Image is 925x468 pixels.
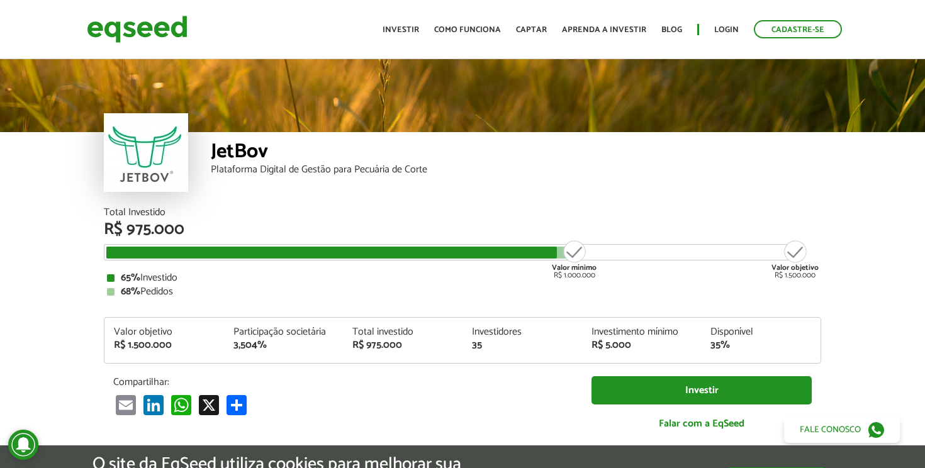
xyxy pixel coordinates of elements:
[169,394,194,415] a: WhatsApp
[552,262,597,274] strong: Valor mínimo
[224,394,249,415] a: Share
[107,287,818,297] div: Pedidos
[121,283,140,300] strong: 68%
[196,394,221,415] a: X
[710,327,811,337] div: Disponível
[233,340,334,350] div: 3,504%
[104,208,821,218] div: Total Investido
[104,221,821,238] div: R$ 975.000
[754,20,842,38] a: Cadastre-se
[87,13,188,46] img: EqSeed
[107,273,818,283] div: Investido
[383,26,419,34] a: Investir
[784,416,900,443] a: Fale conosco
[591,411,812,437] a: Falar com a EqSeed
[710,340,811,350] div: 35%
[352,340,453,350] div: R$ 975.000
[233,327,334,337] div: Participação societária
[516,26,547,34] a: Captar
[771,262,819,274] strong: Valor objetivo
[113,376,573,388] p: Compartilhar:
[141,394,166,415] a: LinkedIn
[434,26,501,34] a: Como funciona
[114,340,215,350] div: R$ 1.500.000
[591,376,812,404] a: Investir
[714,26,739,34] a: Login
[771,239,819,279] div: R$ 1.500.000
[113,394,138,415] a: Email
[591,340,692,350] div: R$ 5.000
[472,340,573,350] div: 35
[211,165,821,175] div: Plataforma Digital de Gestão para Pecuária de Corte
[551,239,598,279] div: R$ 1.000.000
[562,26,646,34] a: Aprenda a investir
[211,142,821,165] div: JetBov
[114,327,215,337] div: Valor objetivo
[591,327,692,337] div: Investimento mínimo
[661,26,682,34] a: Blog
[352,327,453,337] div: Total investido
[472,327,573,337] div: Investidores
[121,269,140,286] strong: 65%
